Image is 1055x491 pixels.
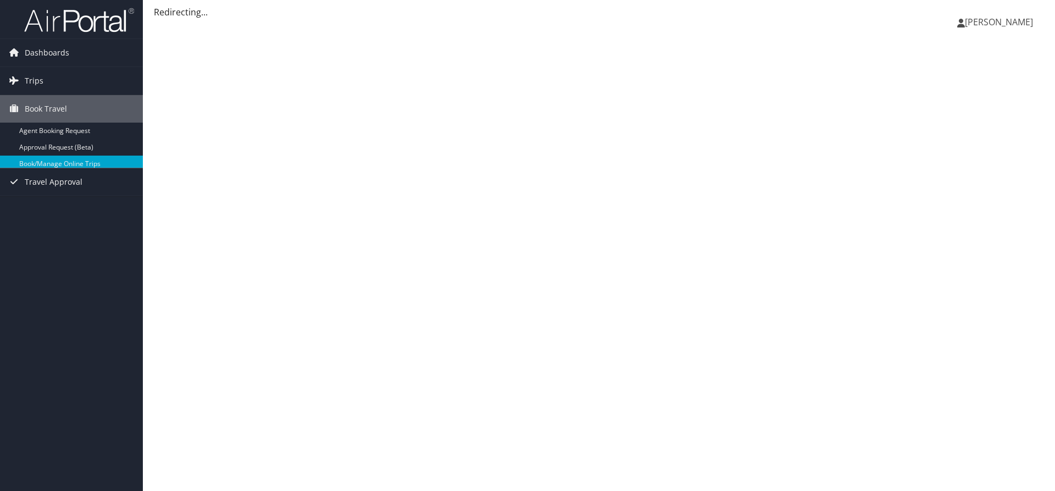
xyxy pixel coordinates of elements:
[24,7,134,33] img: airportal-logo.png
[25,39,69,67] span: Dashboards
[25,168,82,196] span: Travel Approval
[25,67,43,95] span: Trips
[965,16,1033,28] span: [PERSON_NAME]
[25,95,67,123] span: Book Travel
[154,5,1044,19] div: Redirecting...
[957,5,1044,38] a: [PERSON_NAME]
